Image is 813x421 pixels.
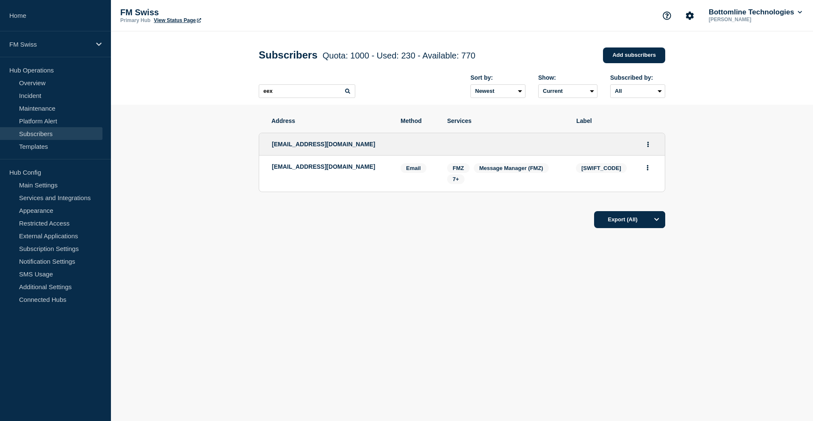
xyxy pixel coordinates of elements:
button: Options [648,211,665,228]
a: View Status Page [154,17,201,23]
select: Subscribed by [610,84,665,98]
h1: Subscribers [259,49,476,61]
span: Method [401,117,434,124]
div: Subscribed by: [610,74,665,81]
button: Account settings [681,7,699,25]
p: [EMAIL_ADDRESS][DOMAIN_NAME] [272,163,388,170]
select: Deleted [538,84,597,98]
input: Search subscribers [259,84,355,98]
span: [EMAIL_ADDRESS][DOMAIN_NAME] [272,141,375,148]
div: Show: [538,74,597,81]
span: 7+ [453,176,459,182]
span: Address [271,117,388,124]
button: Actions [642,161,653,174]
a: Add subscribers [603,47,665,63]
span: Services [447,117,564,124]
button: Actions [643,138,653,151]
span: FMZ [453,165,464,171]
p: [PERSON_NAME] [707,17,795,22]
span: [SWIFT_CODE] [576,163,627,173]
button: Bottomline Technologies [707,8,804,17]
select: Sort by [470,84,525,98]
span: Email [401,163,426,173]
span: Quota: 1000 - Used: 230 - Available: 770 [323,51,476,60]
p: FM Swiss [9,41,91,48]
div: Sort by: [470,74,525,81]
button: Export (All) [594,211,665,228]
span: Message Manager (FMZ) [479,165,543,171]
span: Label [576,117,653,124]
p: Primary Hub [120,17,150,23]
p: FM Swiss [120,8,290,17]
button: Support [658,7,676,25]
